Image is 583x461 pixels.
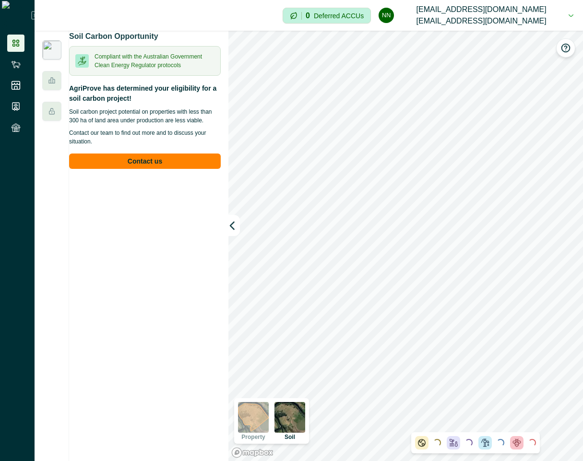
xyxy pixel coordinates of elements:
[306,12,310,20] p: 0
[2,1,31,30] img: Logo
[69,31,158,42] p: Soil Carbon Opportunity
[69,83,221,104] p: AgriProve has determined your eligibility for a soil carbon project!
[274,402,305,433] img: soil preview
[241,434,265,440] p: Property
[69,129,221,146] p: Contact our team to find out more and to discuss your situation.
[42,40,61,59] img: insight_carbon.png
[69,107,221,125] p: Soil carbon project potential on properties with less than 300 ha of land area under production a...
[69,154,221,169] button: Contact us
[285,434,295,440] p: Soil
[95,52,214,70] p: Compliant with the Australian Government Clean Energy Regulator protocols
[314,12,364,19] p: Deferred ACCUs
[238,402,269,433] img: property preview
[228,31,583,461] canvas: Map
[231,447,274,458] a: Mapbox logo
